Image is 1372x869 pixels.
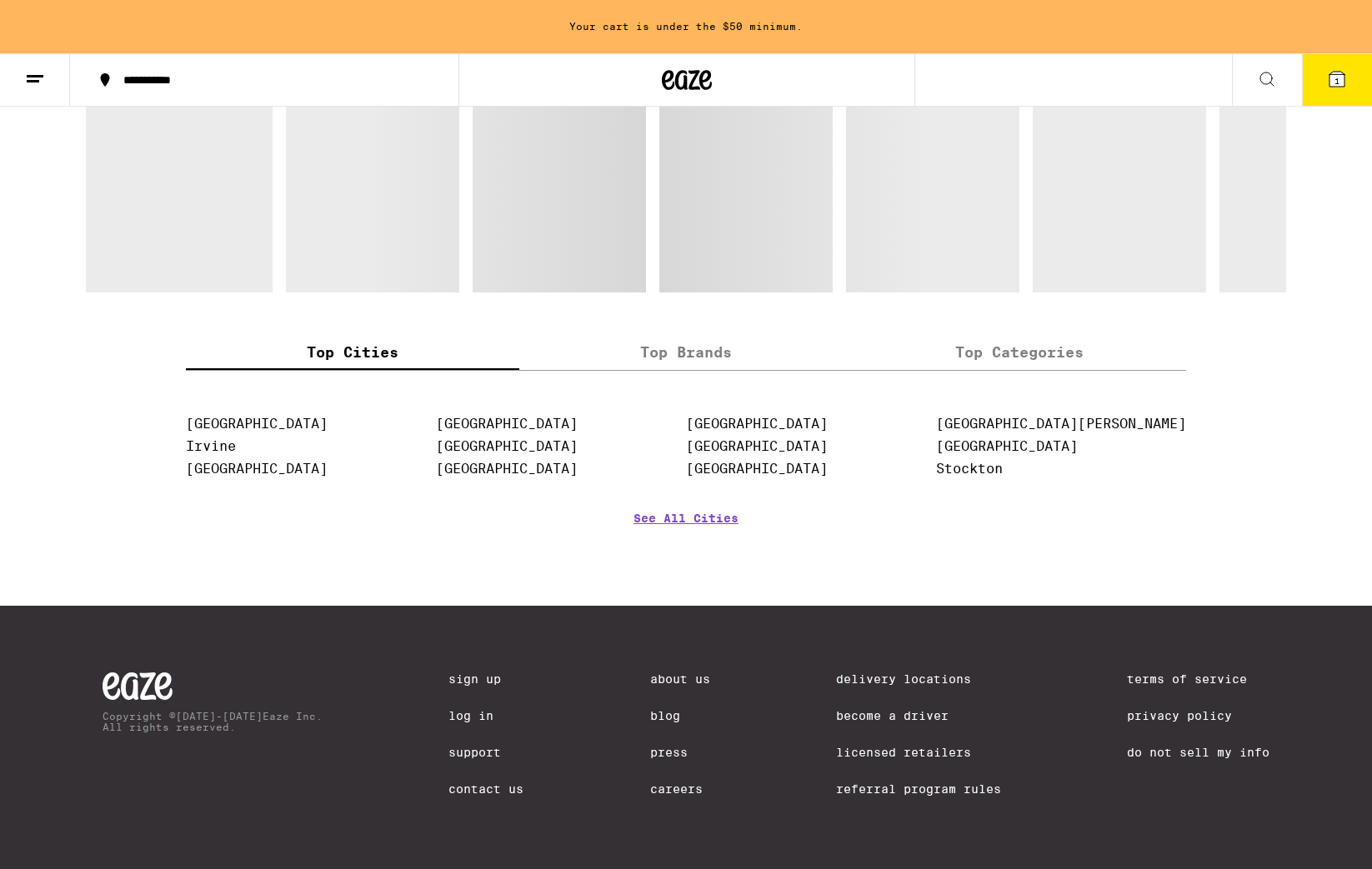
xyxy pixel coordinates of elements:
p: Copyright © [DATE]-[DATE] Eaze Inc. All rights reserved. [103,711,323,732]
a: Licensed Retailers [836,746,1001,759]
a: [GEOGRAPHIC_DATA] [436,438,578,454]
a: [GEOGRAPHIC_DATA] [436,461,578,477]
a: Careers [650,782,710,796]
a: Contact Us [448,782,523,796]
div: tabs [186,334,1186,371]
span: 1 [1334,76,1339,86]
a: Sign Up [448,672,523,686]
a: [GEOGRAPHIC_DATA] [436,416,578,432]
a: About Us [650,672,710,686]
a: [GEOGRAPHIC_DATA] [686,461,828,477]
a: Delivery Locations [836,672,1001,686]
span: Help [38,12,73,27]
a: Privacy Policy [1127,709,1269,722]
a: [GEOGRAPHIC_DATA] [186,416,328,432]
a: Referral Program Rules [836,782,1001,796]
a: Blog [650,709,710,722]
label: Top Brands [519,334,853,370]
a: Become a Driver [836,709,1001,722]
a: See All Cities [633,512,739,573]
a: [GEOGRAPHIC_DATA] [686,416,828,432]
a: Log In [448,709,523,722]
button: 1 [1302,54,1372,106]
a: Irvine [186,438,236,454]
a: [GEOGRAPHIC_DATA] [936,438,1078,454]
a: Do Not Sell My Info [1127,746,1269,759]
label: Top Categories [853,334,1186,370]
label: Top Cities [186,334,519,370]
a: Press [650,746,710,759]
a: Support [448,746,523,759]
a: [GEOGRAPHIC_DATA] [686,438,828,454]
a: Terms of Service [1127,672,1269,686]
a: [GEOGRAPHIC_DATA][PERSON_NAME] [936,416,1186,432]
a: Stockton [936,461,1003,477]
a: [GEOGRAPHIC_DATA] [186,461,328,477]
